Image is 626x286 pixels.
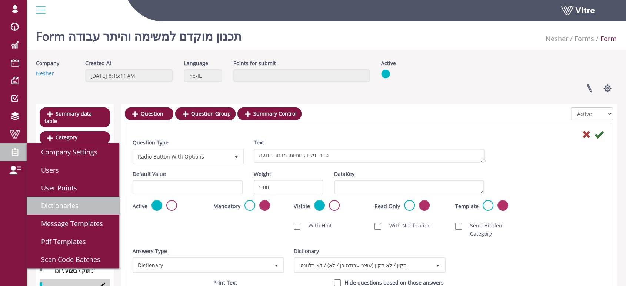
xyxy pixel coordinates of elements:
[254,139,264,147] label: Text
[230,150,243,163] span: select
[27,250,119,268] a: Scan Code Batches
[32,166,59,174] span: Users
[32,255,100,264] span: Scan Code Batches
[133,202,147,210] label: Active
[294,247,319,255] label: Dictionary
[301,222,332,230] label: With Hint
[374,223,381,230] input: With Notification
[381,59,396,67] label: Active
[254,149,485,163] textarea: סדר וניקיון, נוחיות, מרחב תנועה
[32,219,103,228] span: Message Templates
[334,170,354,178] label: DataKey
[32,147,97,156] span: Company Settings
[32,237,86,246] span: Pdf Templates
[455,223,462,230] input: Send Hidden Category
[36,19,242,50] h1: Form תכנון מוקדם למשימה והיתר עבודה
[455,202,479,210] label: Template
[27,197,119,214] a: Dictionaries
[575,34,594,43] a: Forms
[134,258,270,272] span: Dictionary
[381,69,390,79] img: yes
[32,183,77,192] span: User Points
[27,214,119,232] a: Message Templates
[32,201,79,210] span: Dictionaries
[133,247,167,255] label: Answers Type
[294,223,300,230] input: With Hint
[133,139,169,147] label: Question Type
[213,202,240,210] label: Mandatory
[374,202,400,210] label: Read Only
[382,222,431,230] label: With Notification
[175,107,236,120] a: Question Group
[463,222,525,238] label: Send Hidden Category
[133,170,166,178] label: Default Value
[36,59,59,67] label: Company
[27,179,119,197] a: User Points
[40,131,110,144] a: Category
[594,33,617,44] li: Form
[85,59,111,67] label: Created At
[233,59,276,67] label: Points for submit
[27,143,119,161] a: Company Settings
[546,34,568,43] a: Nesher
[36,70,54,77] a: Nesher
[40,107,110,127] a: Summary data table
[237,107,302,120] a: Summary Control
[125,107,173,120] a: Question
[27,233,119,250] a: Pdf Templates
[294,202,310,210] label: Visible
[431,258,444,272] span: select
[134,150,230,163] span: Radio Button With Options
[295,258,431,272] span: תקין / לא תקין (עוצר עבודה כן / לא) / לא רלוונטי
[254,170,271,178] label: Weight
[334,279,341,286] input: Hide question based on answer
[270,258,283,272] span: select
[184,59,208,67] label: Language
[27,161,119,179] a: Users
